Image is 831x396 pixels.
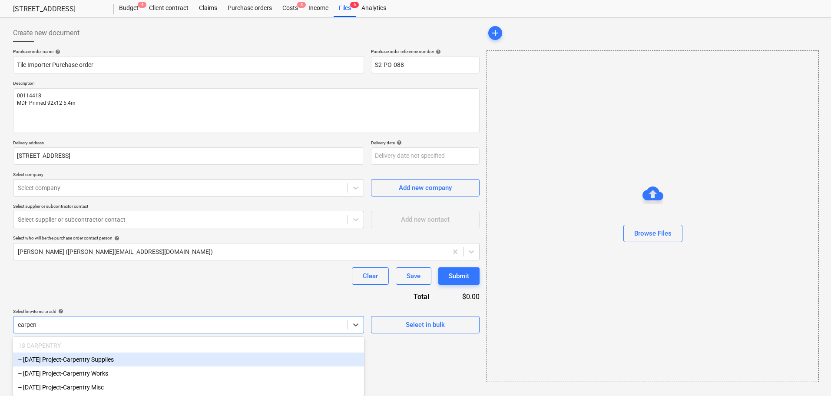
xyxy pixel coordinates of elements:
[13,88,480,133] textarea: 00114418 MDF Primed 92x12 5.4m
[449,270,469,282] div: Submit
[371,56,480,73] input: Order number
[490,28,500,38] span: add
[13,172,364,179] p: Select company
[13,309,364,314] div: Select line-items to add
[13,80,480,88] p: Description
[13,366,364,380] div: -- 3-13-04 Project-Carpentry Works
[138,2,146,8] span: 4
[13,366,364,380] div: -- [DATE] Project-Carpentry Works
[13,353,364,366] div: -- 3-13-01 Project-Carpentry Supplies
[438,267,480,285] button: Submit
[396,267,431,285] button: Save
[371,179,480,196] button: Add new company
[13,339,364,353] div: 13 CARPENTRY
[13,380,364,394] div: -- 3-13-05 Project-Carpentry Misc
[352,267,389,285] button: Clear
[395,140,402,145] span: help
[788,354,831,396] iframe: Chat Widget
[13,380,364,394] div: -- [DATE] Project-Carpentry Misc
[13,235,480,241] div: Select who will be the purchase order contact person
[13,203,364,211] p: Select supplier or subcontractor contact
[13,56,364,73] input: Document name
[56,309,63,314] span: help
[13,147,364,165] input: Delivery address
[367,292,443,302] div: Total
[634,228,672,239] div: Browse Files
[297,2,306,8] span: 3
[13,5,103,14] div: [STREET_ADDRESS]
[406,319,445,330] div: Select in bulk
[350,2,359,8] span: 6
[371,147,480,165] input: Delivery date not specified
[13,140,364,147] p: Delivery address
[13,49,364,54] div: Purchase order name
[53,49,60,54] span: help
[434,49,441,54] span: help
[399,182,452,193] div: Add new company
[113,236,119,241] span: help
[371,140,480,146] div: Delivery date
[487,50,819,382] div: Browse Files
[371,49,480,54] div: Purchase order reference number
[363,270,378,282] div: Clear
[623,225,682,242] button: Browse Files
[371,316,480,333] button: Select in bulk
[443,292,480,302] div: $0.00
[13,28,79,38] span: Create new document
[407,270,420,282] div: Save
[13,353,364,366] div: -- [DATE] Project-Carpentry Supplies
